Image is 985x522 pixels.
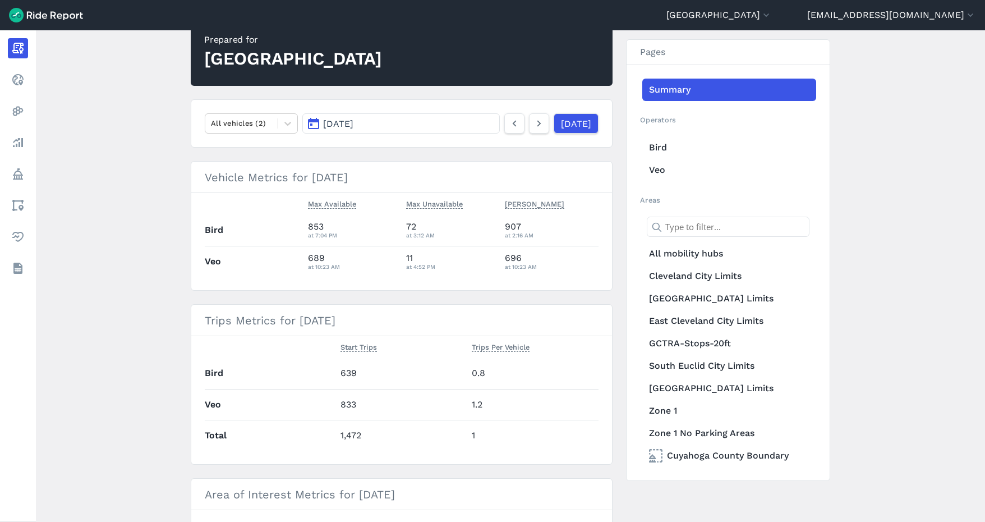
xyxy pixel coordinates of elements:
[8,164,28,184] a: Policy
[8,258,28,278] a: Datasets
[336,420,467,451] td: 1,472
[8,101,28,121] a: Heatmaps
[205,420,336,451] th: Total
[8,132,28,153] a: Analyze
[642,136,816,159] a: Bird
[642,377,816,400] a: [GEOGRAPHIC_DATA] Limits
[642,355,816,377] a: South Euclid City Limits
[406,251,496,272] div: 11
[472,341,530,352] span: Trips Per Vehicle
[554,113,599,134] a: [DATE]
[205,358,336,389] th: Bird
[406,220,496,240] div: 72
[204,33,382,47] div: Prepared for
[642,445,816,467] a: Cuyahoga County Boundary
[406,198,463,209] span: Max Unavailable
[308,262,398,272] div: at 10:23 AM
[505,262,599,272] div: at 10:23 AM
[406,198,463,211] button: Max Unavailable
[336,389,467,420] td: 833
[467,389,599,420] td: 1.2
[505,251,599,272] div: 696
[642,400,816,422] a: Zone 1
[308,230,398,240] div: at 7:04 PM
[642,332,816,355] a: GCTRA-Stops-20ft
[191,479,612,510] h3: Area of Interest Metrics for [DATE]
[642,159,816,181] a: Veo
[406,262,496,272] div: at 4:52 PM
[191,162,612,193] h3: Vehicle Metrics for [DATE]
[204,47,382,71] div: [GEOGRAPHIC_DATA]
[505,198,564,211] button: [PERSON_NAME]
[8,227,28,247] a: Health
[336,358,467,389] td: 639
[308,251,398,272] div: 689
[467,420,599,451] td: 1
[191,305,612,336] h3: Trips Metrics for [DATE]
[467,358,599,389] td: 0.8
[340,341,377,352] span: Start Trips
[8,195,28,216] a: Areas
[472,341,530,354] button: Trips Per Vehicle
[9,8,83,22] img: Ride Report
[807,8,976,22] button: [EMAIL_ADDRESS][DOMAIN_NAME]
[205,389,336,420] th: Veo
[8,38,28,58] a: Report
[642,242,816,265] a: All mobility hubs
[205,215,303,246] th: Bird
[505,220,599,240] div: 907
[642,79,816,101] a: Summary
[642,265,816,287] a: Cleveland City Limits
[323,118,353,129] span: [DATE]
[640,195,816,205] h2: Areas
[308,220,398,240] div: 853
[640,115,816,125] h2: Operators
[205,246,303,277] th: Veo
[8,70,28,90] a: Realtime
[308,198,356,209] span: Max Available
[642,310,816,332] a: East Cleveland City Limits
[406,230,496,240] div: at 3:12 AM
[505,230,599,240] div: at 2:16 AM
[642,422,816,445] a: Zone 1 No Parking Areas
[647,217,809,237] input: Type to filter...
[308,198,356,211] button: Max Available
[642,287,816,310] a: [GEOGRAPHIC_DATA] Limits
[666,8,772,22] button: [GEOGRAPHIC_DATA]
[505,198,564,209] span: [PERSON_NAME]
[340,341,377,354] button: Start Trips
[627,40,830,65] h3: Pages
[302,113,500,134] button: [DATE]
